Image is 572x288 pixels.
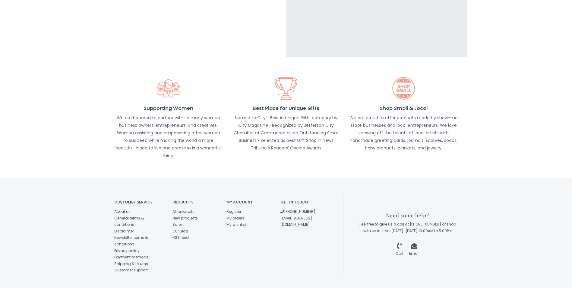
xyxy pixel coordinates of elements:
a: [PHONE_NUMBER] [280,209,315,214]
a: Email [409,244,419,256]
a: Newsletter terms & conditions [114,235,148,247]
p: We are proud to offer products made by show-me state businesses and local entrepreneurs. We love ... [349,114,458,152]
a: Disclaimer [114,229,134,234]
a: Shipping & returns [114,261,148,266]
a: Call [396,244,403,256]
a: RSS feed [172,235,189,240]
h4: My account [226,200,271,204]
h4: Customer service [114,200,164,204]
a: Customer support [114,267,148,273]
a: About us [114,209,131,214]
a: [EMAIL_ADDRESS][DOMAIN_NAME] [280,216,312,227]
span: Feel free to give us a call at [PHONE_NUMBER] or shop with us in store [DATE]-[DATE] 10:00AM to 5... [359,222,456,233]
a: New products [172,216,198,221]
h4: Get in touch [280,200,325,204]
img: Best Place for Unique Gifts [275,77,297,100]
h4: Shop Small & Local [349,106,458,111]
a: Payment methods [114,254,148,260]
h4: Supporting Women [114,106,223,111]
a: All products [172,209,194,214]
h4: Products [172,200,217,204]
a: My orders [226,216,244,221]
h3: Need some help? [357,213,458,218]
a: General terms & conditions [114,216,144,227]
a: Sales [172,222,183,227]
p: Named to City’s Best in Unique Gifts category by City Magazine • Recognized by Jefferson City Cha... [232,114,340,152]
img: Supporting Women [157,77,180,100]
a: Register [226,209,241,214]
a: Our Blog [172,229,188,234]
a: Privacy policy [114,248,140,253]
a: My wishlist [226,222,246,227]
h4: Best Place for Unique Gifts [232,106,340,111]
p: We are honored to partner with so many women business owners, entrepreneurs, and creatives. Women... [114,114,223,160]
img: Shop Small & Local [392,77,415,100]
